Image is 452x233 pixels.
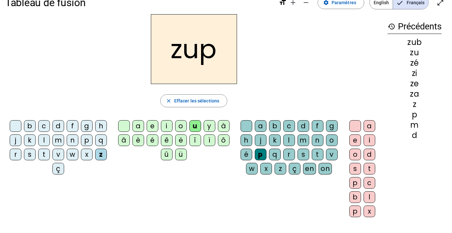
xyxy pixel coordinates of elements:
div: a [255,120,266,132]
div: z [95,149,107,160]
div: k [269,134,281,146]
div: o [175,120,187,132]
div: m [298,134,309,146]
div: é [241,149,252,160]
div: â [118,134,130,146]
div: za [388,90,442,98]
div: é [147,134,158,146]
div: w [67,149,78,160]
div: l [364,191,375,203]
div: en [303,163,316,175]
div: s [298,149,309,160]
div: b [24,120,36,132]
div: b [269,120,281,132]
div: u [189,120,201,132]
div: p [349,177,361,189]
div: z [275,163,286,175]
div: è [132,134,144,146]
div: zu [388,49,442,57]
div: d [364,149,375,160]
div: ü [175,149,187,160]
div: r [10,149,21,160]
div: m [52,134,64,146]
div: f [67,120,78,132]
div: p [349,206,361,217]
div: o [349,149,361,160]
div: v [52,149,64,160]
div: p [388,111,442,119]
mat-icon: history [388,23,395,30]
div: g [326,120,338,132]
div: m [388,121,442,129]
div: zé [388,59,442,67]
div: on [319,163,332,175]
div: t [364,163,375,175]
div: j [10,134,21,146]
div: q [269,149,281,160]
div: ô [218,134,230,146]
div: l [38,134,50,146]
div: b [349,191,361,203]
div: o [326,134,338,146]
h3: Précédents [388,19,442,34]
div: l [283,134,295,146]
div: x [81,149,93,160]
div: c [283,120,295,132]
div: f [312,120,323,132]
div: w [246,163,258,175]
div: e [147,120,158,132]
div: y [204,120,215,132]
div: û [161,149,173,160]
div: s [349,163,361,175]
div: d [298,120,309,132]
div: k [24,134,36,146]
div: t [312,149,323,160]
div: n [312,134,323,146]
mat-icon: close [166,98,172,104]
div: ï [204,134,215,146]
div: t [38,149,50,160]
div: à [218,120,230,132]
span: Effacer les sélections [174,97,219,105]
div: x [260,163,272,175]
div: ze [388,80,442,88]
div: zub [388,38,442,46]
div: î [189,134,201,146]
div: x [364,206,375,217]
div: a [132,120,144,132]
div: d [388,132,442,139]
div: z [388,101,442,108]
div: r [283,149,295,160]
div: v [326,149,338,160]
div: p [81,134,93,146]
div: d [52,120,64,132]
div: n [67,134,78,146]
div: i [161,120,173,132]
div: a [364,120,375,132]
div: e [349,134,361,146]
div: ç [52,163,64,175]
div: g [81,120,93,132]
div: j [255,134,266,146]
div: ë [175,134,187,146]
div: c [364,177,375,189]
div: s [24,149,36,160]
button: Effacer les sélections [160,94,227,107]
div: ç [289,163,300,175]
div: i [364,134,375,146]
div: h [241,134,252,146]
div: h [95,120,107,132]
h2: zup [151,14,237,84]
div: zi [388,69,442,77]
div: ê [161,134,173,146]
div: q [95,134,107,146]
div: c [38,120,50,132]
div: p [255,149,266,160]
